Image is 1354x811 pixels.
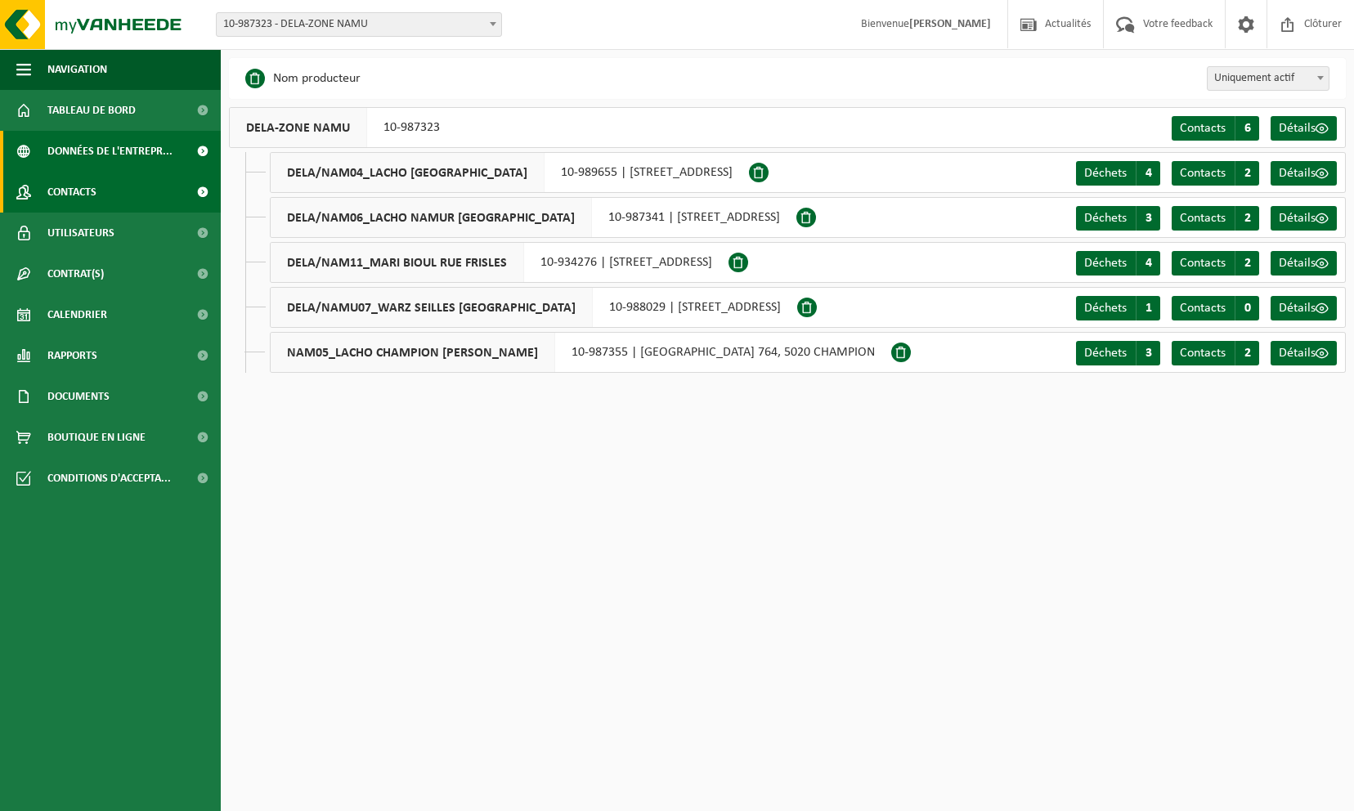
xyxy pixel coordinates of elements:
[1172,206,1259,231] a: Contacts 2
[1207,66,1329,91] span: Uniquement actif
[230,108,367,147] span: DELA-ZONE NAMU
[47,49,107,90] span: Navigation
[1076,251,1160,276] a: Déchets 4
[1235,161,1259,186] span: 2
[47,376,110,417] span: Documents
[1172,341,1259,365] a: Contacts 2
[47,172,96,213] span: Contacts
[1235,206,1259,231] span: 2
[1180,302,1226,315] span: Contacts
[1172,161,1259,186] a: Contacts 2
[270,197,796,238] div: 10-987341 | [STREET_ADDRESS]
[271,153,545,192] span: DELA/NAM04_LACHO [GEOGRAPHIC_DATA]
[1271,251,1337,276] a: Détails
[47,335,97,376] span: Rapports
[270,242,729,283] div: 10-934276 | [STREET_ADDRESS]
[1180,122,1226,135] span: Contacts
[1271,206,1337,231] a: Détails
[1076,296,1160,320] a: Déchets 1
[47,294,107,335] span: Calendrier
[271,243,524,282] span: DELA/NAM11_MARI BIOUL RUE FRISLES
[1172,251,1259,276] a: Contacts 2
[1136,206,1160,231] span: 3
[270,332,891,373] div: 10-987355 | [GEOGRAPHIC_DATA] 764, 5020 CHAMPION
[47,213,114,253] span: Utilisateurs
[270,287,797,328] div: 10-988029 | [STREET_ADDRESS]
[1279,302,1316,315] span: Détails
[1279,212,1316,225] span: Détails
[47,90,136,131] span: Tableau de bord
[1279,257,1316,270] span: Détails
[271,288,593,327] span: DELA/NAMU07_WARZ SEILLES [GEOGRAPHIC_DATA]
[1271,161,1337,186] a: Détails
[245,66,361,91] li: Nom producteur
[1235,296,1259,320] span: 0
[47,458,171,499] span: Conditions d'accepta...
[271,333,555,372] span: NAM05_LACHO CHAMPION [PERSON_NAME]
[1136,161,1160,186] span: 4
[47,253,104,294] span: Contrat(s)
[1279,122,1316,135] span: Détails
[1084,167,1127,180] span: Déchets
[1172,296,1259,320] a: Contacts 0
[47,417,146,458] span: Boutique en ligne
[1180,167,1226,180] span: Contacts
[47,131,173,172] span: Données de l'entrepr...
[1136,251,1160,276] span: 4
[1208,67,1329,90] span: Uniquement actif
[1180,212,1226,225] span: Contacts
[229,107,456,148] div: 10-987323
[1279,167,1316,180] span: Détails
[1271,116,1337,141] a: Détails
[1279,347,1316,360] span: Détails
[1084,257,1127,270] span: Déchets
[217,13,501,36] span: 10-987323 - DELA-ZONE NAMU
[1180,257,1226,270] span: Contacts
[1235,116,1259,141] span: 6
[1076,341,1160,365] a: Déchets 3
[1084,212,1127,225] span: Déchets
[1076,206,1160,231] a: Déchets 3
[1084,347,1127,360] span: Déchets
[1136,341,1160,365] span: 3
[216,12,502,37] span: 10-987323 - DELA-ZONE NAMU
[1271,296,1337,320] a: Détails
[1180,347,1226,360] span: Contacts
[270,152,749,193] div: 10-989655 | [STREET_ADDRESS]
[1235,251,1259,276] span: 2
[1084,302,1127,315] span: Déchets
[909,18,991,30] strong: [PERSON_NAME]
[1235,341,1259,365] span: 2
[1271,341,1337,365] a: Détails
[1076,161,1160,186] a: Déchets 4
[1172,116,1259,141] a: Contacts 6
[271,198,592,237] span: DELA/NAM06_LACHO NAMUR [GEOGRAPHIC_DATA]
[1136,296,1160,320] span: 1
